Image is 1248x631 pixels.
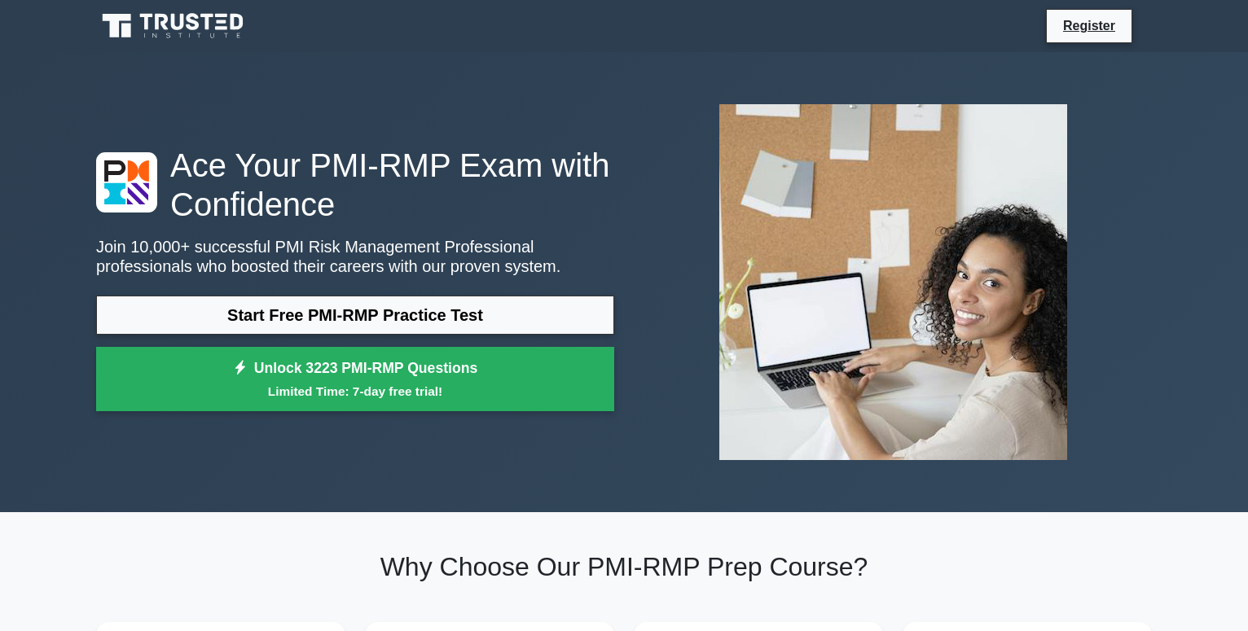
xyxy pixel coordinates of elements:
[96,237,614,276] p: Join 10,000+ successful PMI Risk Management Professional professionals who boosted their careers ...
[96,551,1152,582] h2: Why Choose Our PMI-RMP Prep Course?
[96,347,614,412] a: Unlock 3223 PMI-RMP QuestionsLimited Time: 7-day free trial!
[116,382,594,401] small: Limited Time: 7-day free trial!
[1053,15,1125,36] a: Register
[96,146,614,224] h1: Ace Your PMI-RMP Exam with Confidence
[96,296,614,335] a: Start Free PMI-RMP Practice Test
